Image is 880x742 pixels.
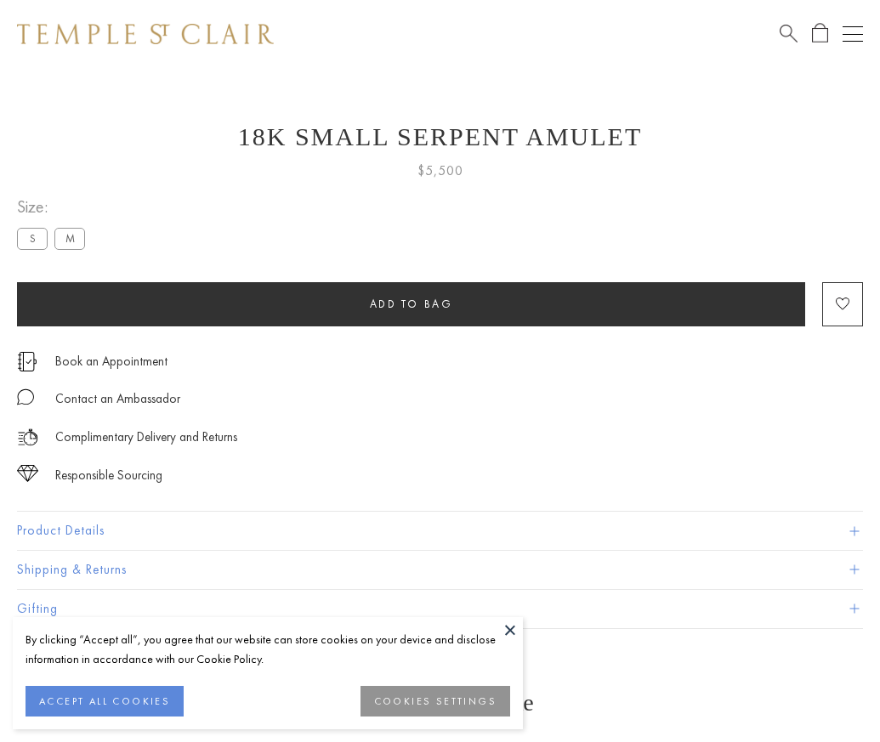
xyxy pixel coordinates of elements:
[17,24,274,44] img: Temple St. Clair
[17,590,863,628] button: Gifting
[417,160,463,182] span: $5,500
[17,352,37,371] img: icon_appointment.svg
[55,388,180,410] div: Contact an Ambassador
[17,228,48,249] label: S
[55,427,237,448] p: Complimentary Delivery and Returns
[17,122,863,151] h1: 18K Small Serpent Amulet
[26,630,510,669] div: By clicking “Accept all”, you agree that our website can store cookies on your device and disclos...
[17,427,38,448] img: icon_delivery.svg
[55,465,162,486] div: Responsible Sourcing
[17,193,92,221] span: Size:
[361,686,510,717] button: COOKIES SETTINGS
[26,686,184,717] button: ACCEPT ALL COOKIES
[812,23,828,44] a: Open Shopping Bag
[370,297,453,311] span: Add to bag
[843,24,863,44] button: Open navigation
[17,512,863,550] button: Product Details
[54,228,85,249] label: M
[17,388,34,405] img: MessageIcon-01_2.svg
[55,352,167,371] a: Book an Appointment
[17,282,805,326] button: Add to bag
[780,23,798,44] a: Search
[17,551,863,589] button: Shipping & Returns
[17,465,38,482] img: icon_sourcing.svg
